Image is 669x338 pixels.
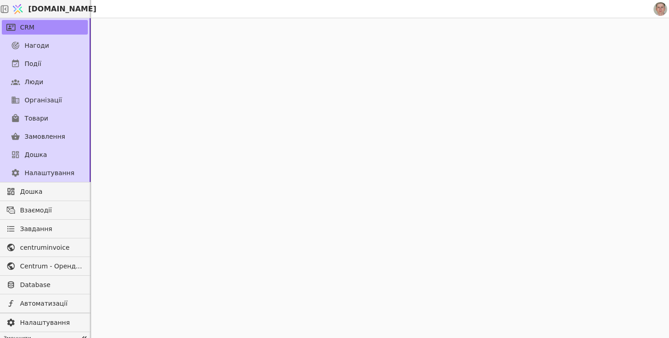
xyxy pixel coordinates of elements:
[2,129,88,144] a: Замовлення
[2,56,88,71] a: Події
[2,75,88,89] a: Люди
[2,259,88,273] a: Centrum - Оренда офісних приміщень
[2,111,88,126] a: Товари
[20,262,83,271] span: Centrum - Оренда офісних приміщень
[20,243,83,252] span: centruminvoice
[20,299,83,308] span: Автоматизації
[25,59,41,69] span: Події
[2,315,88,330] a: Налаштування
[11,0,25,18] img: Logo
[25,132,65,141] span: Замовлення
[2,20,88,35] a: CRM
[28,4,96,15] span: [DOMAIN_NAME]
[20,318,83,328] span: Налаштування
[25,96,62,105] span: Організації
[2,240,88,255] a: centruminvoice
[25,114,48,123] span: Товари
[20,187,83,197] span: Дошка
[654,2,667,16] img: 1560949290925-CROPPED-IMG_0201-2-.jpg
[20,224,52,234] span: Завдання
[2,147,88,162] a: Дошка
[25,77,43,87] span: Люди
[20,280,83,290] span: Database
[2,38,88,53] a: Нагоди
[2,296,88,311] a: Автоматизації
[20,23,35,32] span: CRM
[20,206,83,215] span: Взаємодії
[2,184,88,199] a: Дошка
[25,150,47,160] span: Дошка
[2,203,88,217] a: Взаємодії
[25,168,74,178] span: Налаштування
[2,277,88,292] a: Database
[2,93,88,107] a: Організації
[9,0,91,18] a: [DOMAIN_NAME]
[2,222,88,236] a: Завдання
[25,41,49,50] span: Нагоди
[2,166,88,180] a: Налаштування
